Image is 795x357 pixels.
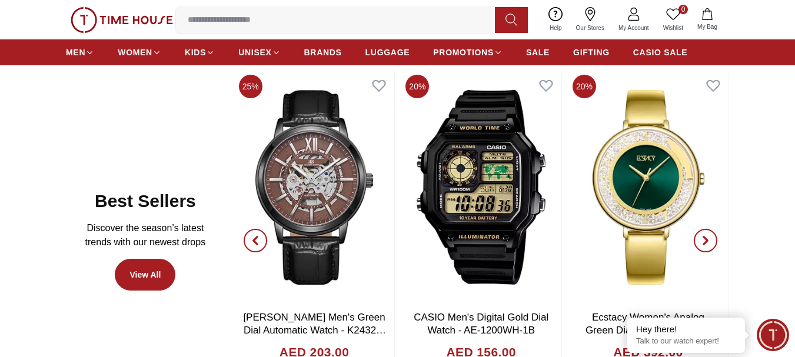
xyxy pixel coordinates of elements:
[678,5,688,14] span: 0
[656,5,690,35] a: 0Wishlist
[633,46,688,58] span: CASIO SALE
[304,46,342,58] span: BRANDS
[433,42,503,63] a: PROMOTIONS
[71,7,173,33] img: ...
[238,46,271,58] span: UNISEX
[636,336,736,346] p: Talk to our watch expert!
[95,191,196,212] h2: Best Sellers
[569,5,611,35] a: Our Stores
[757,319,789,351] div: Chat Widget
[75,221,215,249] p: Discover the season’s latest trends with our newest drops
[405,75,429,98] span: 20%
[568,70,729,305] img: Ecstacy Women's Analog Green Dial Watch - E23501-GBGG
[433,46,494,58] span: PROMOTIONS
[690,6,724,34] button: My Bag
[234,70,395,305] img: Kenneth Scott Men's Green Dial Automatic Watch - K24323-BLBH
[571,24,609,32] span: Our Stores
[185,42,215,63] a: KIDS
[573,75,596,98] span: 20%
[658,24,688,32] span: Wishlist
[633,42,688,63] a: CASIO SALE
[66,42,94,63] a: MEN
[414,312,548,336] a: CASIO Men's Digital Gold Dial Watch - AE-1200WH-1B
[185,46,206,58] span: KIDS
[526,42,550,63] a: SALE
[401,70,561,305] img: CASIO Men's Digital Gold Dial Watch - AE-1200WH-1B
[693,22,722,31] span: My Bag
[636,323,736,335] div: Hey there!
[526,46,550,58] span: SALE
[304,42,342,63] a: BRANDS
[118,42,161,63] a: WOMEN
[118,46,152,58] span: WOMEN
[365,46,410,58] span: LUGGAGE
[573,42,610,63] a: GIFTING
[66,46,85,58] span: MEN
[586,312,721,349] a: Ecstacy Women's Analog Green Dial Watch - E23501-GBGG
[545,24,567,32] span: Help
[573,46,610,58] span: GIFTING
[238,42,280,63] a: UNISEX
[243,312,386,349] a: [PERSON_NAME] Men's Green Dial Automatic Watch - K24323-BLBH
[614,24,654,32] span: My Account
[365,42,410,63] a: LUGGAGE
[543,5,569,35] a: Help
[115,259,175,291] a: View All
